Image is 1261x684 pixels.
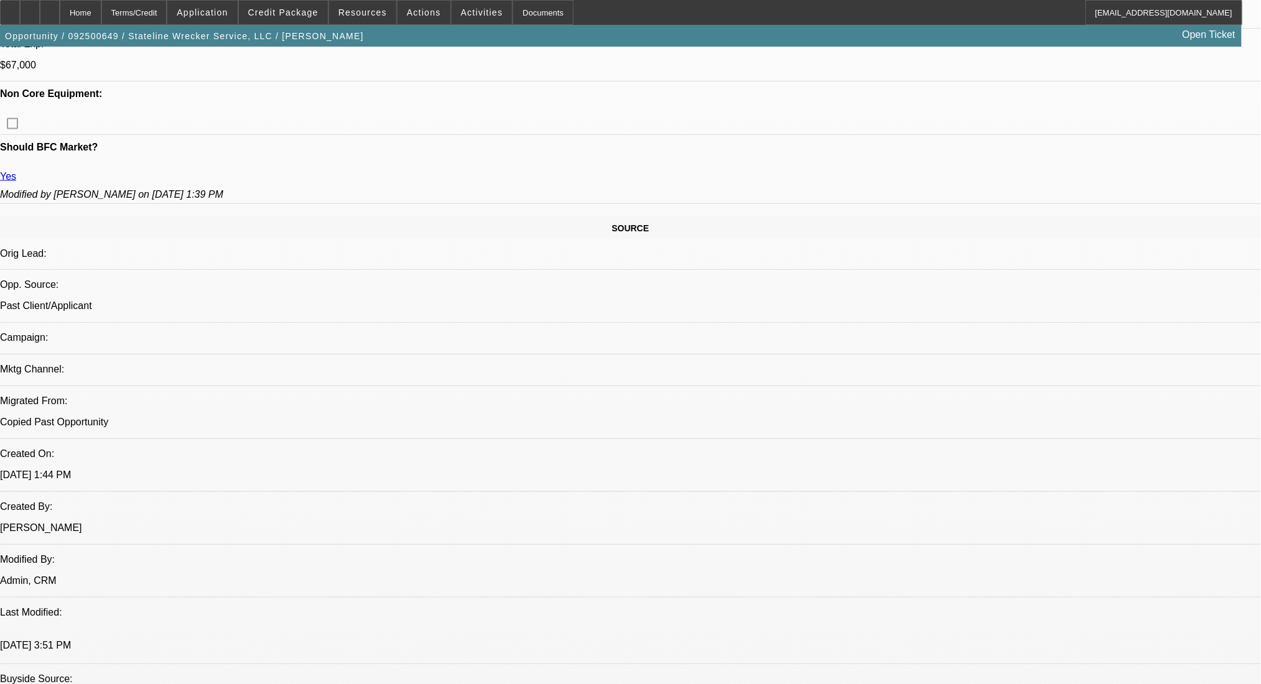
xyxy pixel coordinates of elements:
button: Resources [329,1,396,24]
span: Resources [338,7,387,17]
span: Activities [461,7,503,17]
span: SOURCE [612,223,649,233]
span: Opportunity / 092500649 / Stateline Wrecker Service, LLC / [PERSON_NAME] [5,31,364,41]
button: Activities [452,1,513,24]
button: Application [167,1,237,24]
span: Application [177,7,228,17]
button: Actions [398,1,450,24]
span: Actions [407,7,441,17]
button: Credit Package [239,1,328,24]
a: Open Ticket [1178,24,1240,45]
span: Credit Package [248,7,319,17]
